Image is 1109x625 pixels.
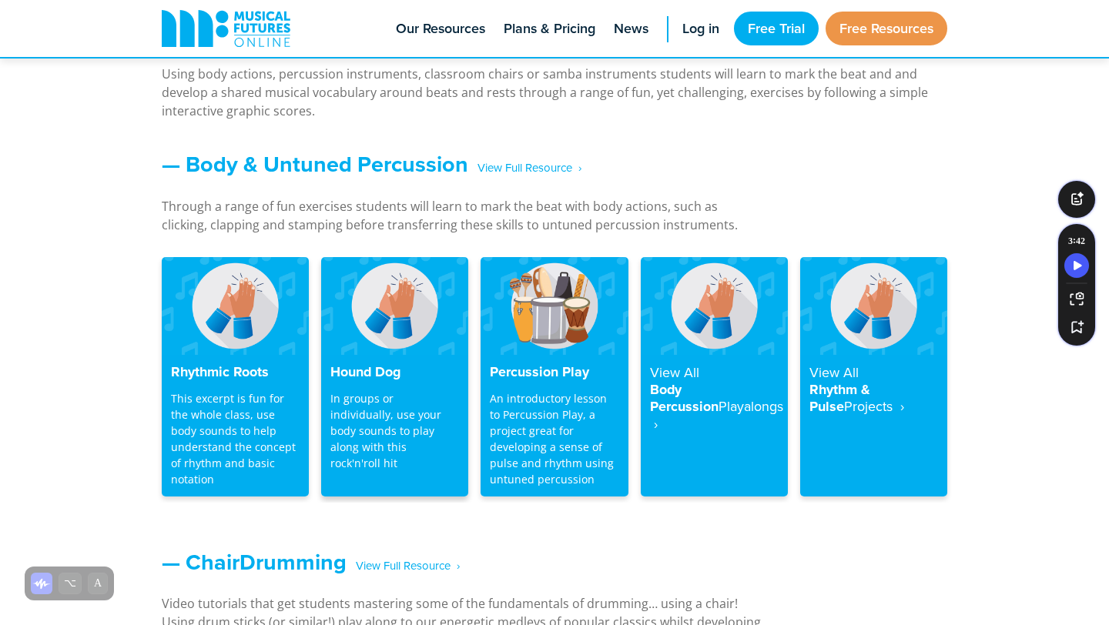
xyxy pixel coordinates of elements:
[162,148,581,180] a: — Body & Untuned Percussion‎ ‎ ‎ View Full Resource‎‏‏‎ ‎ ›
[844,396,904,416] strong: Projects ‎ ›
[504,18,595,39] span: Plans & Pricing
[162,546,460,578] a: — ChairDrumming‎ ‎ ‎ View Full Resource‎‏‏‎ ‎ ›
[809,364,938,416] h4: Rhythm & Pulse
[171,390,300,487] p: This excerpt is fun for the whole class, use body sounds to help understand the concept of rhythm...
[396,18,485,39] span: Our Resources
[468,155,581,182] span: ‎ ‎ ‎ View Full Resource‎‏‏‎ ‎ ›
[614,18,648,39] span: News
[162,65,947,120] p: Using body actions, percussion instruments, classroom chairs or samba instruments students will l...
[321,257,468,496] a: Hound Dog In groups or individually, use your body sounds to play along with this rock'n'roll hit
[490,364,618,381] h4: Percussion Play
[682,18,719,39] span: Log in
[330,364,459,381] h4: Hound Dog
[490,390,618,487] p: An introductory lesson to Percussion Play, a project great for developing a sense of pulse and rh...
[650,364,779,433] h4: Body Percussion
[734,12,819,45] a: Free Trial
[162,197,762,234] p: Through a range of fun exercises students will learn to mark the beat with body actions, such as ...
[650,396,783,433] strong: Playalongs ‎ ›
[171,364,300,381] h4: Rhythmic Roots
[809,363,859,382] strong: View All
[800,257,947,496] a: View AllRhythm & PulseProjects ‎ ›
[330,390,459,471] p: In groups or individually, use your body sounds to play along with this rock'n'roll hit
[826,12,947,45] a: Free Resources
[162,257,309,496] a: Rhythmic Roots This excerpt is fun for the whole class, use body sounds to help understand the co...
[641,257,788,496] a: View AllBody PercussionPlayalongs ‎ ›
[650,363,699,382] strong: View All
[481,257,628,496] a: Percussion Play An introductory lesson to Percussion Play, a project great for developing a sense...
[347,553,460,580] span: ‎ ‎ ‎ View Full Resource‎‏‏‎ ‎ ›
